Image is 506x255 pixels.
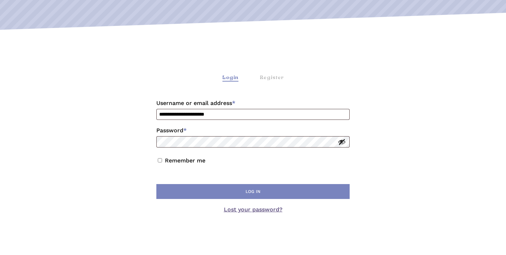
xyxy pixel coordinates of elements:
label: Remember me [165,157,205,164]
button: Show password [338,138,346,146]
a: Lost your password? [224,206,282,213]
label: Password [156,125,350,136]
label: Username or email address [156,98,350,109]
div: Login [222,74,238,82]
button: Log in [156,184,350,199]
div: Register [260,74,284,82]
